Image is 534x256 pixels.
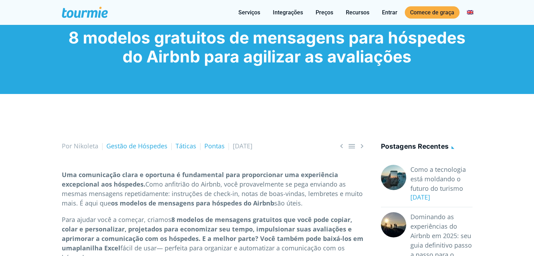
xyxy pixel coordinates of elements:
[358,142,366,150] span: Próximo post
[68,28,466,66] font: 8 modelos gratuitos de mensagens para hóspedes do Airbnb para agilizar as avaliações
[76,244,120,252] font: planilha Excel
[410,9,454,16] font: Comece de graça
[316,9,333,16] font: Preços
[62,215,363,252] font: 8 modelos de mensagens gratuitos que você pode copiar, colar e personalizar, projetados para econ...
[381,142,449,150] font: Postagens recentes
[274,199,303,207] font: são úteis.
[111,199,274,207] font: os modelos de mensagens para hóspedes do Airbnb
[273,9,303,16] font: Integrações
[341,8,375,17] a: Recursos
[204,142,225,150] a: Pontas
[410,165,466,193] font: Como a tecnologia está moldando o futuro do turismo
[346,9,369,16] font: Recursos
[405,6,460,19] a: Comece de graça
[348,142,356,150] a: 
[410,193,430,201] font: [DATE]
[233,8,265,17] a: Serviços
[310,8,338,17] a: Preços
[382,9,397,16] font: Entrar
[62,142,98,150] font: Por Nikoleta
[377,8,403,17] a: Entrar
[268,8,308,17] a: Integrações
[358,142,366,150] a: 
[238,9,260,16] font: Serviços
[62,170,338,188] font: Uma comunicação clara e oportuna é fundamental para proporcionar uma experiência excepcional aos ...
[410,165,473,193] a: Como a tecnologia está moldando o futuro do turismo
[233,142,252,150] font: [DATE]
[120,244,157,252] font: fácil de usar
[62,215,171,224] font: Para ajudar você a começar, criamos
[176,142,196,150] a: Táticas
[62,180,363,207] font: Como anfitrião do Airbnb, você provavelmente se pega enviando as mesmas mensagens repetidamente: ...
[462,8,479,17] a: Mudar para
[337,142,346,150] a: 
[337,142,346,150] span: Postagem anterior
[106,142,167,150] a: Gestão de Hóspedes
